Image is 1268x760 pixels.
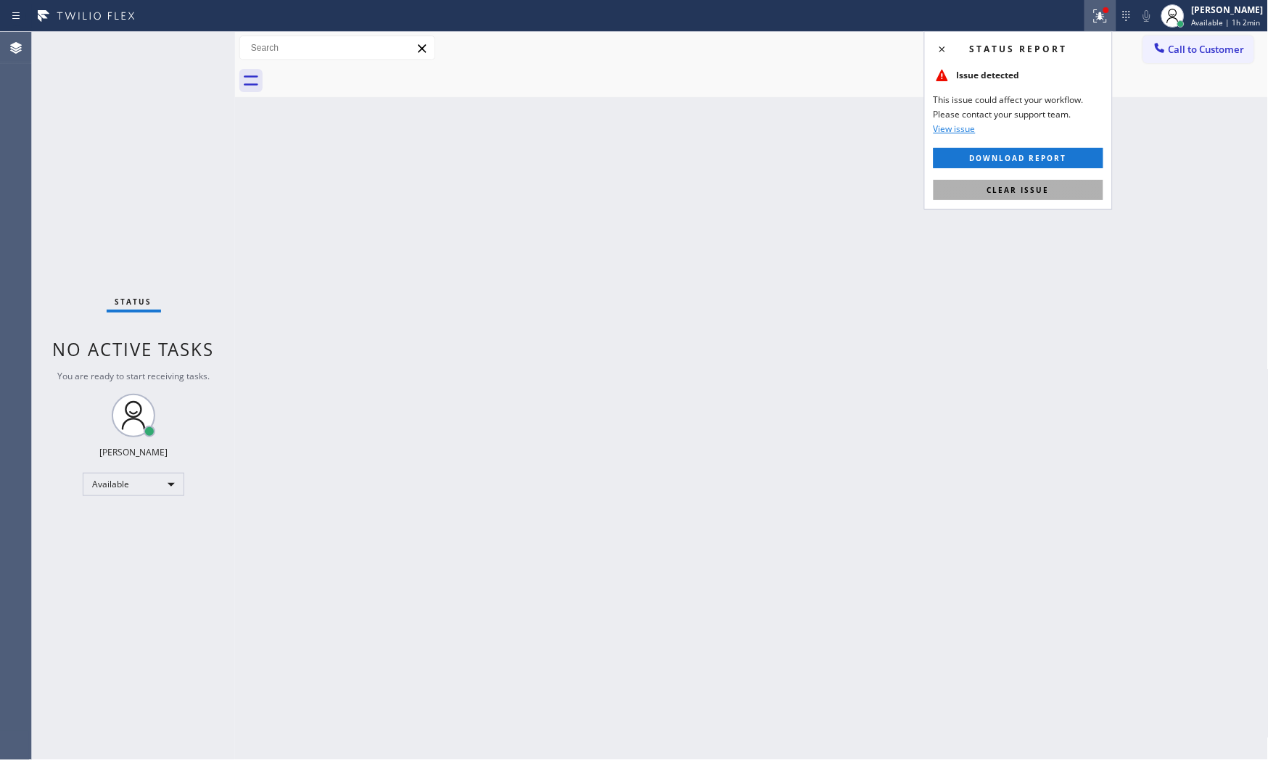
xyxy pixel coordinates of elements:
[57,370,210,382] span: You are ready to start receiving tasks.
[1169,43,1245,56] span: Call to Customer
[1143,36,1254,63] button: Call to Customer
[99,446,168,458] div: [PERSON_NAME]
[1192,4,1264,16] div: [PERSON_NAME]
[1192,17,1261,28] span: Available | 1h 2min
[1137,6,1157,26] button: Mute
[83,473,184,496] div: Available
[53,337,215,361] span: No active tasks
[240,36,435,59] input: Search
[115,297,152,307] span: Status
